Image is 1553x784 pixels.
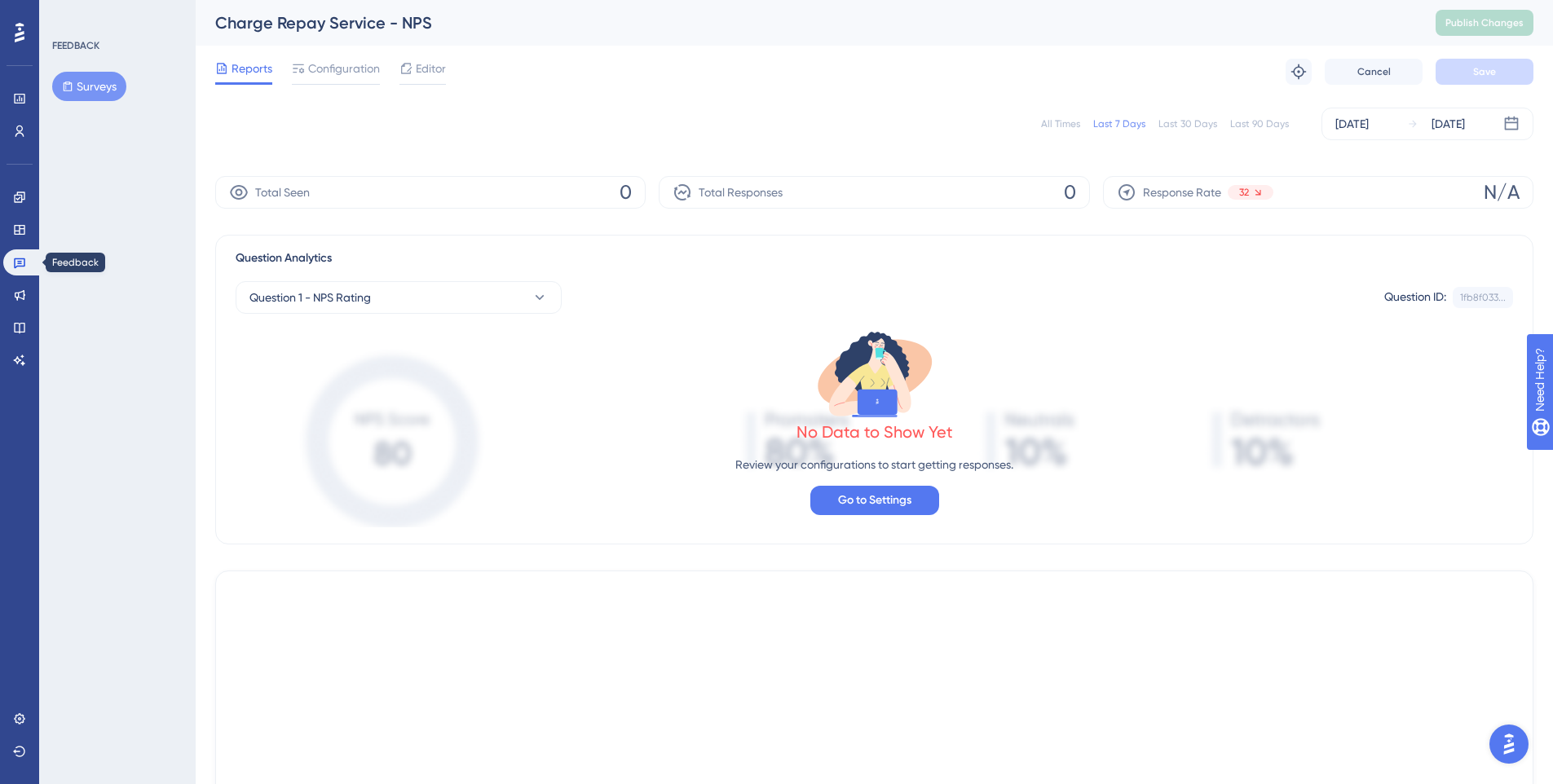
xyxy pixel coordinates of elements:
div: Last 7 Days [1093,117,1145,130]
div: Charge Repay Service - NPS [215,11,1395,34]
span: Need Help? [38,4,102,24]
p: Review your configurations to start getting responses. [735,455,1013,474]
span: 0 [620,179,632,205]
span: Question Analytics [236,249,332,268]
div: All Times [1041,117,1080,130]
div: Question ID: [1384,287,1446,308]
button: Save [1436,59,1533,85]
span: 0 [1064,179,1076,205]
button: Surveys [52,72,126,101]
span: Cancel [1357,65,1391,78]
span: Response Rate [1143,183,1221,202]
span: Total Seen [255,183,310,202]
span: Go to Settings [838,491,911,510]
div: FEEDBACK [52,39,99,52]
button: Cancel [1325,59,1423,85]
div: No Data to Show Yet [796,421,953,443]
iframe: UserGuiding AI Assistant Launcher [1485,720,1533,769]
span: Save [1473,65,1496,78]
span: N/A [1484,179,1520,205]
span: Total Responses [699,183,783,202]
span: Reports [232,59,272,78]
button: Publish Changes [1436,10,1533,36]
div: [DATE] [1335,114,1369,134]
span: Editor [416,59,446,78]
span: Configuration [308,59,380,78]
div: 1fb8f033... [1460,291,1506,304]
span: 32 [1239,186,1249,199]
div: Last 30 Days [1158,117,1217,130]
button: Go to Settings [810,486,939,515]
button: Question 1 - NPS Rating [236,281,562,314]
span: Publish Changes [1445,16,1524,29]
div: [DATE] [1432,114,1465,134]
div: Last 90 Days [1230,117,1289,130]
span: Question 1 - NPS Rating [249,288,371,307]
